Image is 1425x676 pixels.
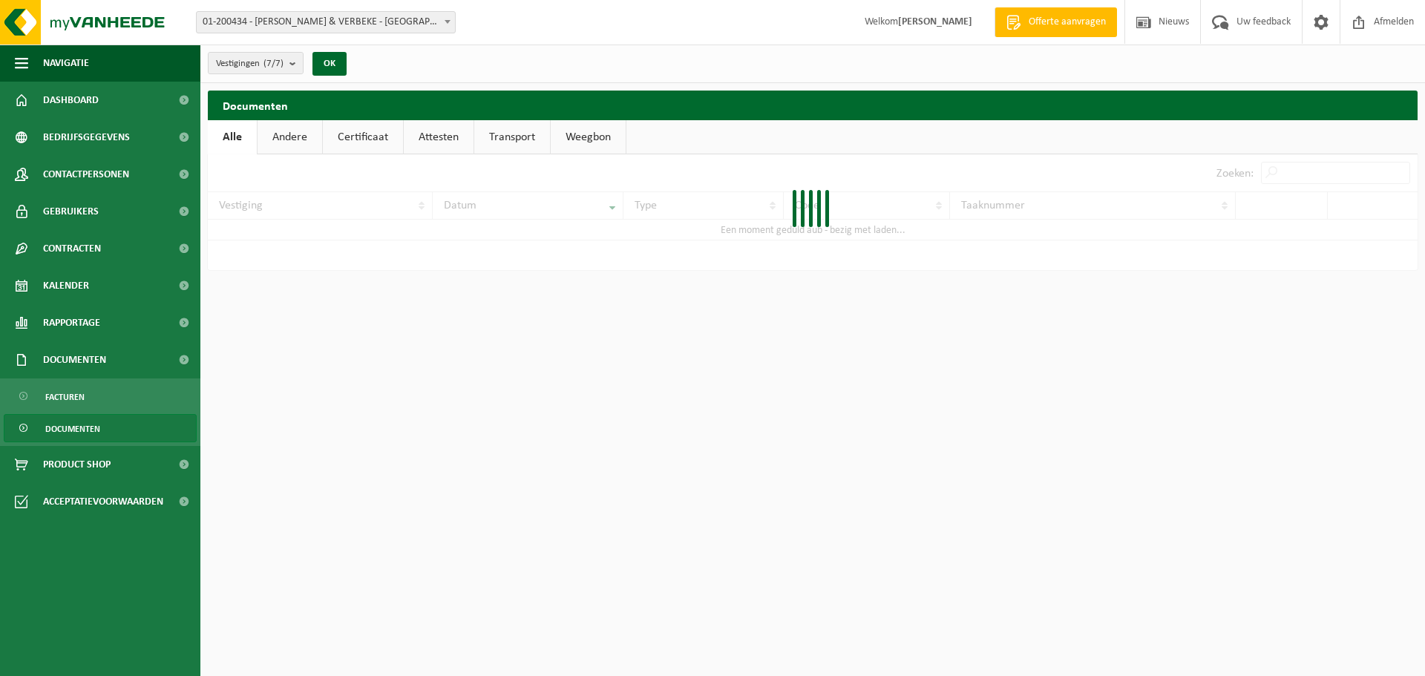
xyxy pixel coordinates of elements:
[45,415,100,443] span: Documenten
[404,120,474,154] a: Attesten
[216,53,284,75] span: Vestigingen
[43,230,101,267] span: Contracten
[43,119,130,156] span: Bedrijfsgegevens
[196,11,456,33] span: 01-200434 - VULSTEKE & VERBEKE - POPERINGE
[43,82,99,119] span: Dashboard
[45,383,85,411] span: Facturen
[898,16,972,27] strong: [PERSON_NAME]
[312,52,347,76] button: OK
[197,12,455,33] span: 01-200434 - VULSTEKE & VERBEKE - POPERINGE
[208,91,1418,119] h2: Documenten
[551,120,626,154] a: Weegbon
[43,267,89,304] span: Kalender
[474,120,550,154] a: Transport
[43,193,99,230] span: Gebruikers
[43,446,111,483] span: Product Shop
[258,120,322,154] a: Andere
[43,341,106,378] span: Documenten
[43,483,163,520] span: Acceptatievoorwaarden
[995,7,1117,37] a: Offerte aanvragen
[43,45,89,82] span: Navigatie
[323,120,403,154] a: Certificaat
[4,414,197,442] a: Documenten
[4,382,197,410] a: Facturen
[208,120,257,154] a: Alle
[263,59,284,68] count: (7/7)
[43,304,100,341] span: Rapportage
[1025,15,1110,30] span: Offerte aanvragen
[43,156,129,193] span: Contactpersonen
[208,52,304,74] button: Vestigingen(7/7)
